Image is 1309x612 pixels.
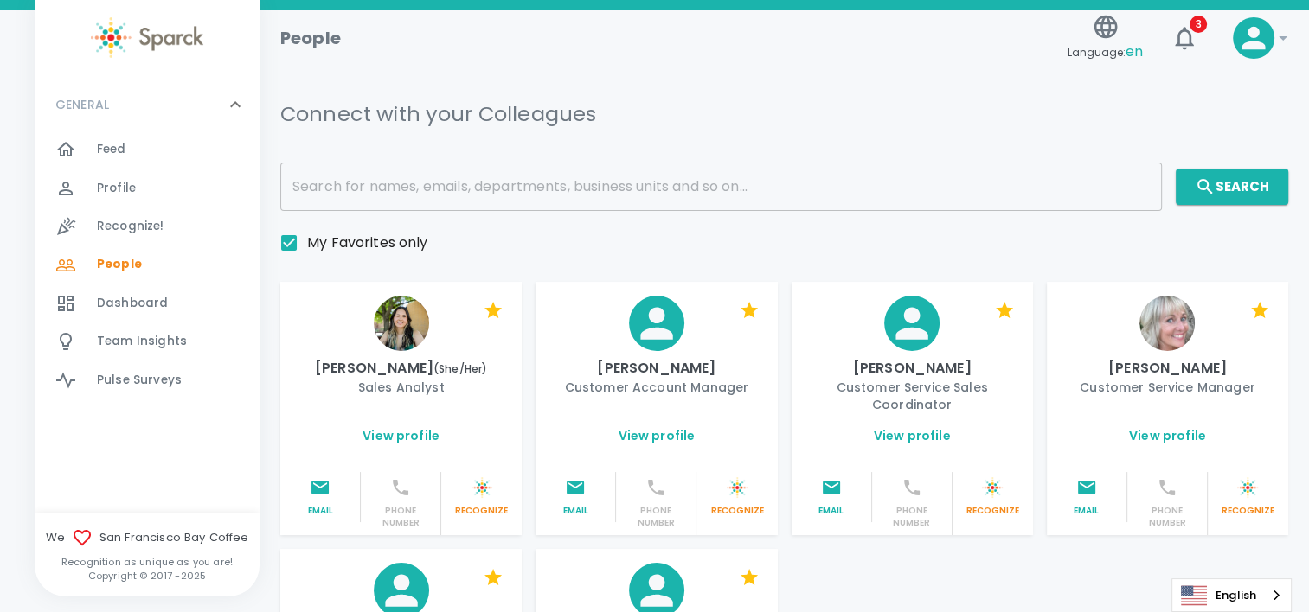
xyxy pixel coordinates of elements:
span: Language: [1068,41,1143,64]
a: View profile [874,427,951,444]
p: Recognize [1215,505,1281,517]
p: Recognition as unique as you are! [35,555,260,569]
button: Sparck logo whiteRecognize [441,472,522,522]
img: Picture of Linda [1139,296,1195,351]
p: [PERSON_NAME] [294,358,508,379]
span: Profile [97,180,136,197]
a: Recognize! [35,207,260,245]
p: [PERSON_NAME] [1061,358,1274,379]
p: Recognize [703,505,770,517]
button: Email [280,472,361,522]
p: Email [287,505,353,517]
p: Customer Service Manager [1061,379,1274,396]
h1: People [280,24,341,52]
img: Sparck logo white [472,477,492,498]
span: Recognize! [97,218,164,235]
button: Email [536,472,616,522]
div: GENERAL [35,79,260,131]
a: Profile [35,169,260,207]
span: (She/Her) [433,361,487,376]
h5: Connect with your Colleagues [280,100,596,128]
a: Dashboard [35,284,260,322]
img: Sparck logo [91,17,203,58]
a: English [1172,579,1291,611]
span: People [97,256,142,273]
span: My Favorites only [307,233,428,253]
img: Sparck logo white [1237,477,1258,498]
a: View profile [1129,427,1206,444]
button: 3 [1164,17,1205,59]
p: Email [799,505,864,517]
p: Recognize [448,505,515,517]
button: Language:en [1061,8,1150,69]
span: Feed [97,141,126,158]
img: Sparck logo white [727,477,748,498]
div: Language [1171,578,1292,612]
p: Customer Account Manager [549,379,763,396]
span: Dashboard [97,295,168,312]
p: Email [1054,505,1120,517]
p: Email [542,505,608,517]
p: Customer Service Sales Coordinator [805,379,1019,413]
a: Sparck logo [35,17,260,58]
a: Feed [35,131,260,169]
button: Email [792,472,872,522]
p: Sales Analyst [294,379,508,396]
a: Team Insights [35,322,260,360]
button: Sparck logo whiteRecognize [1208,472,1288,522]
p: Recognize [959,505,1026,517]
a: People [35,245,260,284]
span: Team Insights [97,333,187,350]
span: We San Francisco Bay Coffee [35,527,260,548]
span: 3 [1190,16,1207,33]
input: Search for names, emails, departments, business units and so on... [280,163,1162,211]
img: Sparck logo white [982,477,1003,498]
button: Search [1176,169,1288,205]
p: [PERSON_NAME] [549,358,763,379]
button: Sparck logo whiteRecognize [953,472,1033,522]
p: Copyright © 2017 - 2025 [35,569,260,583]
p: [PERSON_NAME] [805,358,1019,379]
a: View profile [618,427,695,444]
img: Picture of Annabel [374,296,429,351]
div: GENERAL [35,131,260,406]
a: View profile [363,427,440,444]
aside: Language selected: English [1171,578,1292,612]
span: Pulse Surveys [97,372,182,389]
button: Email [1047,472,1127,522]
span: en [1126,41,1143,61]
p: GENERAL [55,96,109,113]
button: Sparck logo whiteRecognize [696,472,777,522]
a: Pulse Surveys [35,361,260,399]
